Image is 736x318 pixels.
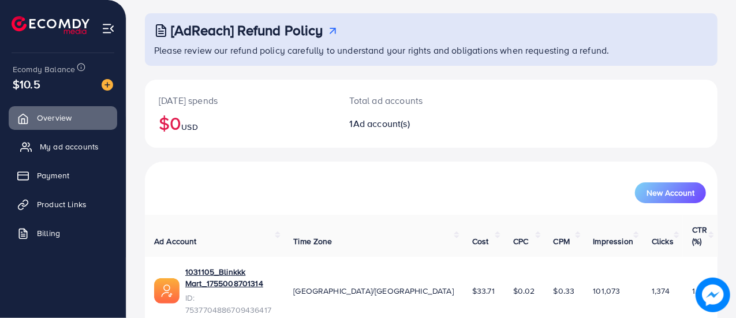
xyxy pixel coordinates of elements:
[350,93,465,107] p: Total ad accounts
[9,222,117,245] a: Billing
[647,189,694,197] span: New Account
[293,235,332,247] span: Time Zone
[37,170,69,181] span: Payment
[554,235,570,247] span: CPM
[593,235,634,247] span: Impression
[13,63,75,75] span: Ecomdy Balance
[9,135,117,158] a: My ad accounts
[102,22,115,35] img: menu
[37,227,60,239] span: Billing
[102,79,113,91] img: image
[9,164,117,187] a: Payment
[692,224,707,247] span: CTR (%)
[350,118,465,129] h2: 1
[37,199,87,210] span: Product Links
[652,285,670,297] span: 1,374
[513,235,528,247] span: CPC
[593,285,621,297] span: 101,073
[472,235,489,247] span: Cost
[171,22,323,39] h3: [AdReach] Refund Policy
[154,278,180,304] img: ic-ads-acc.e4c84228.svg
[9,106,117,129] a: Overview
[185,266,275,290] a: 1031105_Blinkkk Mart_1755008701314
[181,121,197,133] span: USD
[185,292,275,316] span: ID: 7537704886709436417
[696,278,730,312] img: image
[652,235,674,247] span: Clicks
[40,141,99,152] span: My ad accounts
[692,285,707,297] span: 1.36
[635,182,706,203] button: New Account
[159,112,322,134] h2: $0
[554,285,575,297] span: $0.33
[353,117,410,130] span: Ad account(s)
[12,16,89,34] img: logo
[472,285,495,297] span: $33.71
[293,285,454,297] span: [GEOGRAPHIC_DATA]/[GEOGRAPHIC_DATA]
[154,235,197,247] span: Ad Account
[159,93,322,107] p: [DATE] spends
[37,112,72,124] span: Overview
[13,76,40,92] span: $10.5
[513,285,535,297] span: $0.02
[9,193,117,216] a: Product Links
[154,43,711,57] p: Please review our refund policy carefully to understand your rights and obligations when requesti...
